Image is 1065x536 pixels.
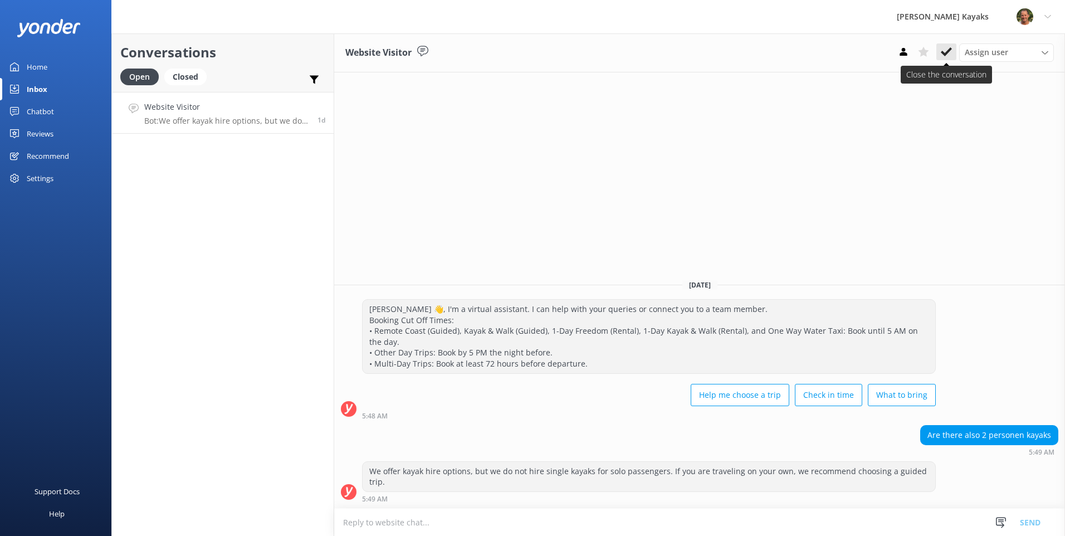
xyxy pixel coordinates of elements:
span: Sep 02 2025 05:49am (UTC +12:00) Pacific/Auckland [317,115,325,125]
h3: Website Visitor [345,46,412,60]
h4: Website Visitor [144,101,309,113]
div: Sep 02 2025 05:48am (UTC +12:00) Pacific/Auckland [362,412,936,420]
a: Closed [164,70,212,82]
img: 49-1662257987.jpg [1017,8,1033,25]
div: Sep 02 2025 05:49am (UTC +12:00) Pacific/Auckland [920,448,1058,456]
h2: Conversations [120,42,325,63]
div: Settings [27,167,53,189]
img: yonder-white-logo.png [17,19,81,37]
div: Support Docs [35,480,80,503]
a: Website VisitorBot:We offer kayak hire options, but we do not hire single kayaks for solo passeng... [112,92,334,134]
span: [DATE] [682,280,717,290]
div: Open [120,69,159,85]
p: Bot: We offer kayak hire options, but we do not hire single kayaks for solo passengers. If you ar... [144,116,309,126]
div: Closed [164,69,207,85]
div: Reviews [27,123,53,145]
div: We offer kayak hire options, but we do not hire single kayaks for solo passengers. If you are tra... [363,462,935,491]
div: Assign User [959,43,1054,61]
div: Help [49,503,65,525]
div: Recommend [27,145,69,167]
div: Inbox [27,78,47,100]
strong: 5:48 AM [362,413,388,420]
div: Sep 02 2025 05:49am (UTC +12:00) Pacific/Auckland [362,495,936,503]
span: Assign user [965,46,1008,59]
button: Check in time [795,384,862,406]
div: Are there also 2 personen kayaks [921,426,1058,445]
a: Open [120,70,164,82]
div: Home [27,56,47,78]
button: What to bring [868,384,936,406]
strong: 5:49 AM [1029,449,1054,456]
div: [PERSON_NAME] 👋, I'm a virtual assistant. I can help with your queries or connect you to a team m... [363,300,935,373]
strong: 5:49 AM [362,496,388,503]
button: Help me choose a trip [691,384,789,406]
div: Chatbot [27,100,54,123]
